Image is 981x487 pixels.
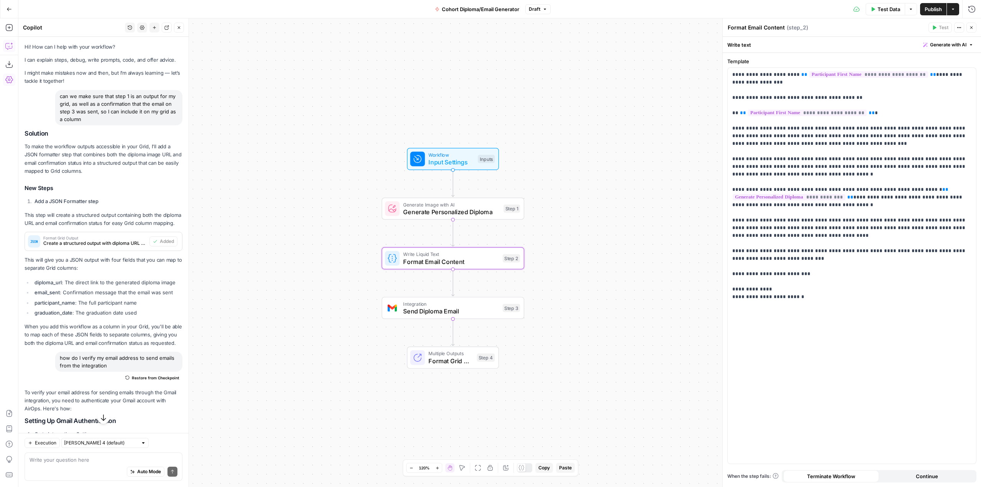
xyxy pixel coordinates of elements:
p: To verify your email address for sending emails through the Gmail integration, you need to authen... [25,389,182,413]
span: Generate Personalized Diploma [403,207,500,216]
p: I can explain steps, debug, write prompts, code, and offer advice. [25,56,182,64]
div: Copilot [23,24,123,31]
button: Continue [879,470,975,482]
p: Hi! How can I help with your workflow? [25,43,182,51]
button: Test Data [866,3,905,15]
span: Test Data [878,5,900,13]
a: When the step fails: [727,473,779,480]
span: Execution [35,439,56,446]
strong: Go to Integrations Settings [34,431,95,437]
div: how do I verify my email address to send emails from the integration [55,352,182,372]
span: Workflow [428,151,474,159]
p: This will give you a JSON output with four fields that you can map to separate Grid columns: [25,256,182,272]
p: When you add this workflow as a column in your Grid, you'll be able to map each of these JSON fie... [25,323,182,347]
button: Draft [525,4,551,14]
span: Write Liquid Text [403,251,499,258]
span: ( step_2 ) [787,24,808,31]
span: Terminate Workflow [807,472,855,480]
g: Edge from step_2 to step_3 [451,269,454,296]
div: WorkflowInput SettingsInputs [382,148,524,170]
g: Edge from start to step_1 [451,170,454,197]
span: Auto Mode [137,468,161,475]
button: Auto Mode [127,467,164,477]
div: Multiple OutputsFormat Grid OutputStep 4 [382,347,524,369]
li: : The graduation date used [33,309,182,316]
span: Copy [538,464,550,471]
button: Execution [25,438,60,448]
button: Cohort Diploma/Email Generator [430,3,524,15]
img: gmail%20(1).png [388,303,397,313]
span: Cohort Diploma/Email Generator [442,5,519,13]
h2: Solution [25,130,182,137]
div: Write Liquid TextFormat Email ContentStep 2 [382,247,524,269]
span: Publish [925,5,942,13]
button: Added [149,236,177,246]
span: Multiple Outputs [428,350,473,357]
span: Create a structured output with diploma URL and email status for Grid columns [43,240,146,247]
button: Paste [556,463,575,473]
div: Step 4 [477,354,495,362]
input: Claude Sonnet 4 (default) [64,439,138,447]
p: This step will create a structured output containing both the diploma URL and email confirmation ... [25,211,182,227]
strong: email_sent [34,289,60,295]
div: Step 2 [503,254,520,262]
li: : The direct link to the generated diploma image [33,279,182,286]
button: Copy [535,463,553,473]
h2: Setting Up Gmail Authentication [25,417,182,425]
span: 120% [419,465,430,471]
strong: Add a JSON Formatter step [34,198,98,204]
p: To make the workflow outputs accessible in your Grid, I'll add a JSON formatter step that combine... [25,143,182,175]
li: : Confirmation message that the email was sent [33,289,182,296]
div: Step 3 [503,304,520,312]
span: Input Settings [428,157,474,167]
button: Publish [920,3,947,15]
span: Added [160,238,174,245]
textarea: Format Email Content [728,24,785,31]
strong: participant_name [34,300,75,306]
span: Send Diploma Email [403,307,499,316]
span: Restore from Checkpoint [132,375,179,381]
p: I might make mistakes now and then, but I’m always learning — let’s tackle it together! [25,69,182,85]
span: Format Grid Output [43,236,146,240]
span: Format Email Content [403,257,499,266]
div: Write text [723,37,981,52]
li: : The full participant name [33,299,182,307]
div: Generate Image with AIGenerate Personalized DiplomaStep 1 [382,198,524,220]
button: Generate with AI [920,40,976,50]
span: Draft [529,6,540,13]
strong: graduation_date [34,310,72,316]
div: Inputs [478,155,495,163]
div: can we make sure that step 1 is an output for my grid, as well as a confirmation that the email o... [55,90,182,125]
div: IntegrationSend Diploma EmailStep 3 [382,297,524,319]
div: Step 1 [504,205,520,213]
span: Generate Image with AI [403,201,500,208]
strong: diploma_url [34,279,62,285]
span: Integration [403,300,499,307]
span: Continue [916,472,938,480]
label: Template [727,57,976,65]
span: Format Grid Output [428,356,473,366]
g: Edge from step_1 to step_2 [451,220,454,246]
g: Edge from step_3 to step_4 [451,319,454,346]
span: Test [939,24,948,31]
button: Test [929,23,952,33]
span: Generate with AI [930,41,966,48]
span: Paste [559,464,572,471]
h3: New Steps [25,183,182,193]
button: Restore from Checkpoint [122,373,182,382]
